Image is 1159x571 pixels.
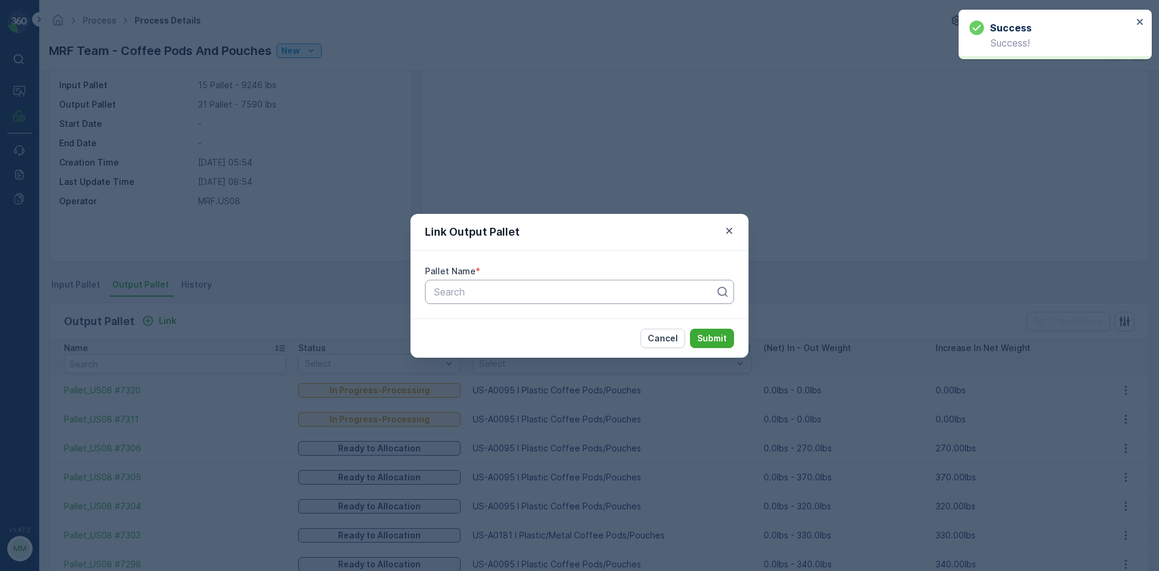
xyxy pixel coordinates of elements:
button: close [1136,17,1145,28]
p: Search [434,285,715,299]
p: Submit [697,332,727,344]
label: Pallet Name [425,266,476,276]
p: Cancel [648,332,678,344]
p: Success! [969,37,1132,48]
button: Submit [690,329,734,348]
p: Link Output Pallet [425,224,520,240]
h3: Success [990,21,1032,35]
button: Cancel [640,329,685,348]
